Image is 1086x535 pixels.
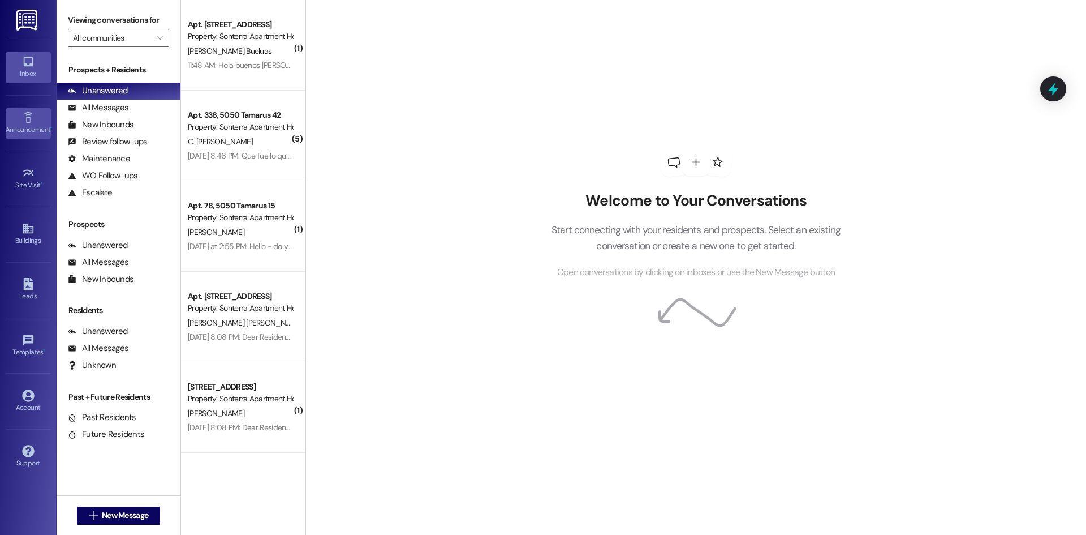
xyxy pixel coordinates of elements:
div: Unanswered [68,85,128,97]
div: Property: Sonterra Apartment Homes (4021) [188,302,292,314]
span: [PERSON_NAME] [188,227,244,237]
a: Site Visit • [6,164,51,194]
i:  [89,511,97,520]
a: Templates • [6,331,51,361]
div: Prospects [57,219,180,230]
span: • [44,346,45,354]
div: Unanswered [68,239,128,251]
div: All Messages [68,343,128,354]
span: [PERSON_NAME] [PERSON_NAME] [188,318,306,328]
div: 11:48 AM: Hola buenos [PERSON_NAME] habla [PERSON_NAME] la muchacha que vivie en el apartamento 2... [188,60,972,70]
div: Escalate [68,187,112,199]
div: Residents [57,305,180,316]
a: Account [6,386,51,417]
div: Unknown [68,359,116,371]
div: New Inbounds [68,119,133,131]
div: Property: Sonterra Apartment Homes (4021) [188,31,292,42]
div: [STREET_ADDRESS] [188,381,292,393]
div: Property: Sonterra Apartment Homes (4021) [188,393,292,405]
span: • [41,179,42,187]
input: All communities [73,29,151,47]
div: Property: Sonterra Apartment Homes (4021) [188,212,292,224]
div: [DATE] at 2:55 PM: Hello - do you know if they are coming back again [DATE]? [188,241,441,251]
div: Property: Sonterra Apartment Homes (4021) [188,121,292,133]
a: Support [6,442,51,472]
a: Buildings [6,219,51,250]
div: New Inbounds [68,273,133,285]
div: [DATE] 8:08 PM: Dear Residents, We want to inform you that any residents affected by the fire in ... [188,332,1061,342]
h2: Welcome to Your Conversations [534,192,857,210]
a: Inbox [6,52,51,83]
span: • [50,124,52,132]
p: Start connecting with your residents and prospects. Select an existing conversation or create a n... [534,222,857,254]
div: Review follow-ups [68,136,147,148]
span: [PERSON_NAME] Bueluas [188,46,271,56]
div: Future Residents [68,429,144,440]
div: Unanswered [68,326,128,337]
div: [DATE] 8:46 PM: Que fue lo que provoco el incendio? [188,151,360,161]
span: C. [PERSON_NAME] [188,136,253,147]
div: Past + Future Residents [57,391,180,403]
i:  [157,33,163,42]
a: Leads [6,275,51,305]
button: New Message [77,507,161,525]
div: Apt. 338, 5050 Tamarus 42 [188,109,292,121]
div: Apt. [STREET_ADDRESS] [188,19,292,31]
div: Maintenance [68,153,130,165]
div: Apt. [STREET_ADDRESS] [188,290,292,302]
img: ResiDesk Logo [16,10,40,31]
span: Open conversations by clicking on inboxes or use the New Message button [557,266,835,280]
span: [PERSON_NAME] [188,408,244,418]
span: New Message [102,510,148,521]
label: Viewing conversations for [68,11,169,29]
div: All Messages [68,256,128,268]
div: All Messages [68,102,128,114]
div: WO Follow-ups [68,170,137,182]
div: Prospects + Residents [57,64,180,76]
div: Past Residents [68,412,136,423]
div: Apt. 78, 5050 Tamarus 15 [188,200,292,212]
div: [DATE] 8:08 PM: Dear Residents, We want to inform you that any residents affected by the fire in ... [188,422,1061,433]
